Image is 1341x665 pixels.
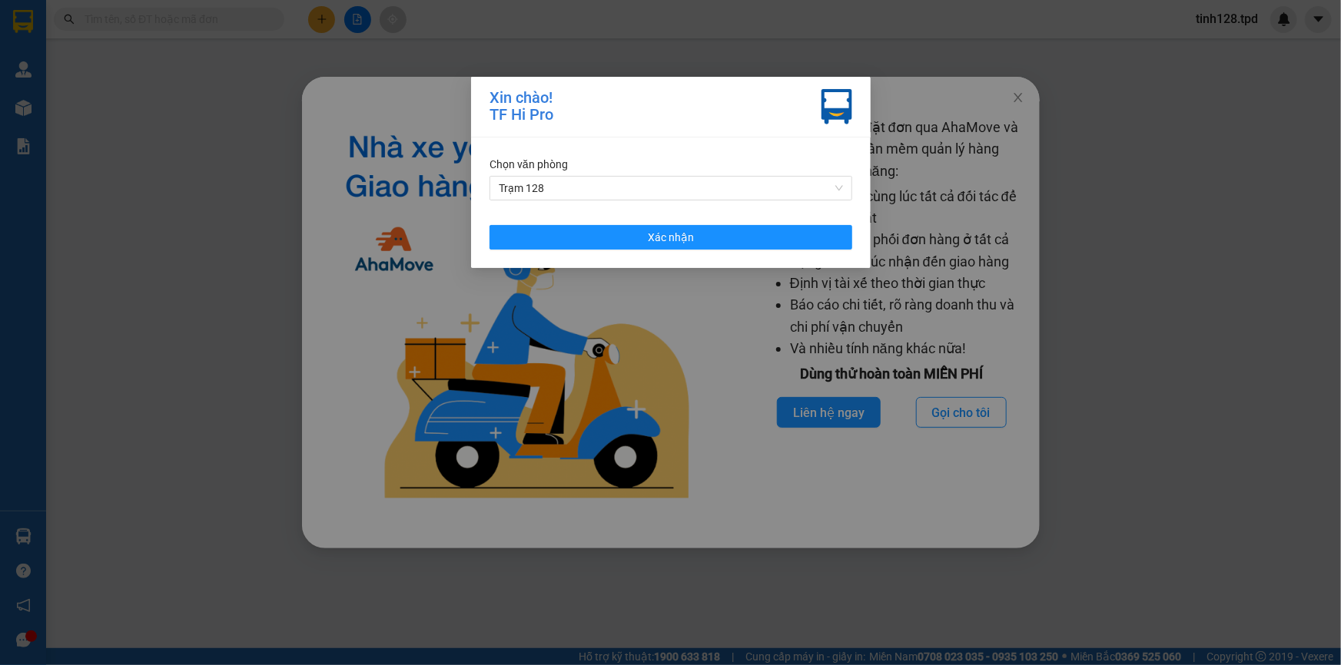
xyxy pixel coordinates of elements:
[490,89,553,124] div: Xin chào! TF Hi Pro
[490,156,852,173] div: Chọn văn phòng
[490,225,852,250] button: Xác nhận
[822,89,852,124] img: vxr-icon
[499,177,843,200] span: Trạm 128
[648,229,694,246] span: Xác nhận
